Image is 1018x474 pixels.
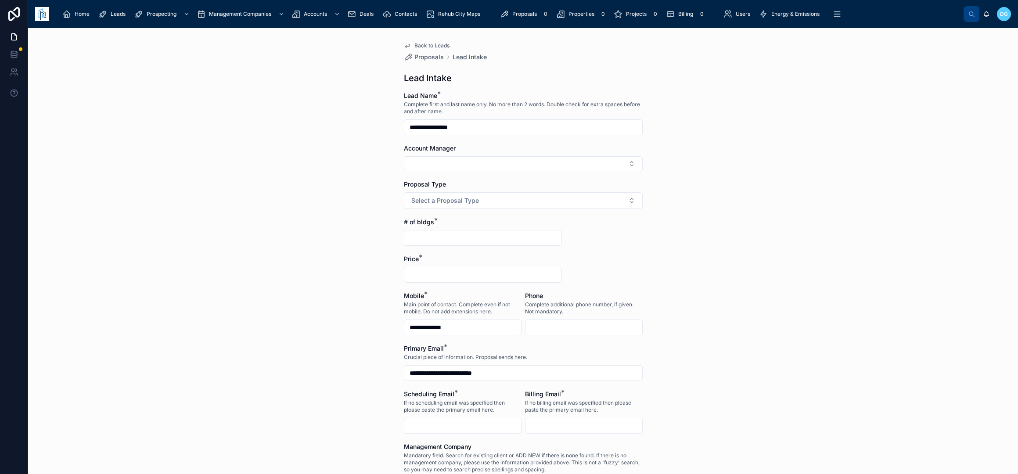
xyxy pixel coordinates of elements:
[360,11,374,18] span: Deals
[209,11,271,18] span: Management Companies
[404,180,446,188] span: Proposal Type
[404,218,434,226] span: # of bldgs
[404,390,454,398] span: Scheduling Email
[60,6,96,22] a: Home
[525,292,543,299] span: Phone
[497,6,554,22] a: Proposals0
[404,443,471,450] span: Management Company
[771,11,820,18] span: Energy & Emissions
[512,11,537,18] span: Proposals
[404,255,419,262] span: Price
[395,11,417,18] span: Contacts
[650,9,661,19] div: 0
[404,53,444,61] a: Proposals
[423,6,486,22] a: Rehub City Maps
[111,11,126,18] span: Leads
[404,301,522,315] span: Main point of contact. Complete even if not mobile. Do not add extensions here.
[404,101,643,115] span: Complete first and last name only. No more than 2 words. Double check for extra spaces before and...
[554,6,611,22] a: Properties0
[194,6,289,22] a: Management Companies
[345,6,380,22] a: Deals
[453,53,487,61] a: Lead Intake
[411,196,479,205] span: Select a Proposal Type
[147,11,176,18] span: Prospecting
[540,9,551,19] div: 0
[721,6,756,22] a: Users
[132,6,194,22] a: Prospecting
[404,144,456,152] span: Account Manager
[525,399,643,413] span: If no billing email was specified then please paste the primary email here.
[611,6,663,22] a: Projects0
[736,11,750,18] span: Users
[404,156,643,171] button: Select Button
[404,399,522,413] span: If no scheduling email was specified then please paste the primary email here.
[404,452,643,473] span: Mandatory field. Search for existing client or ADD NEW if there is none found. If there is no man...
[1000,11,1008,18] span: DG
[56,4,964,24] div: scrollable content
[35,7,49,21] img: App logo
[404,192,643,209] button: Select Button
[626,11,647,18] span: Projects
[678,11,693,18] span: Billing
[404,72,452,84] h1: Lead Intake
[414,42,450,49] span: Back to Leads
[96,6,132,22] a: Leads
[289,6,345,22] a: Accounts
[663,6,710,22] a: Billing0
[404,42,450,49] a: Back to Leads
[697,9,707,19] div: 0
[756,6,826,22] a: Energy & Emissions
[404,92,437,99] span: Lead Name
[414,53,444,61] span: Proposals
[525,390,561,398] span: Billing Email
[304,11,327,18] span: Accounts
[404,354,527,361] span: Crucial piece of information. Proposal sends here.
[404,345,444,352] span: Primary Email
[380,6,423,22] a: Contacts
[568,11,594,18] span: Properties
[404,292,424,299] span: Mobile
[525,301,643,315] span: Complete additional phone number, if given. Not mandatory.
[438,11,480,18] span: Rehub City Maps
[598,9,608,19] div: 0
[75,11,90,18] span: Home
